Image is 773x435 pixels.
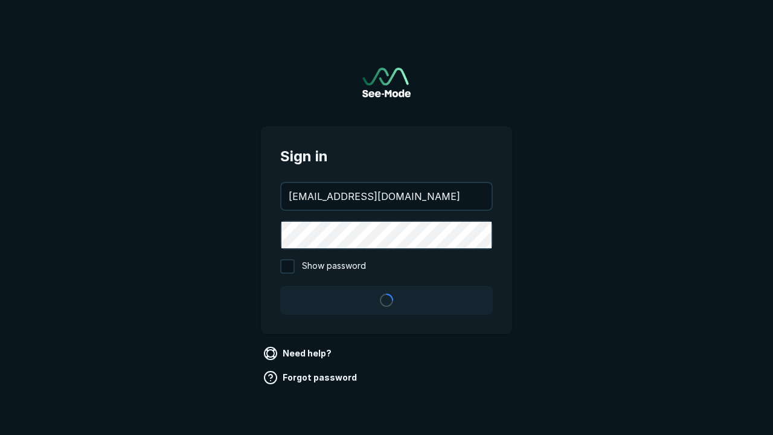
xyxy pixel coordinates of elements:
img: See-Mode Logo [362,68,411,97]
span: Show password [302,259,366,274]
input: your@email.com [281,183,492,210]
a: Forgot password [261,368,362,387]
a: Go to sign in [362,68,411,97]
a: Need help? [261,344,336,363]
span: Sign in [280,146,493,167]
